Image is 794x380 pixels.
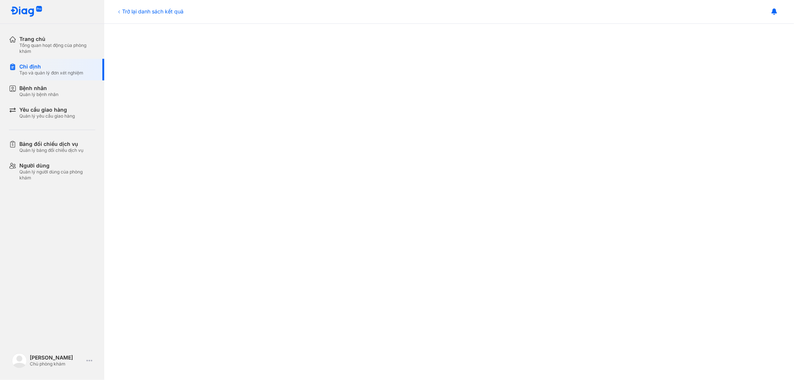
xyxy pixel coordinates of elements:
div: Chủ phòng khám [30,361,83,367]
img: logo [12,353,27,368]
div: Tổng quan hoạt động của phòng khám [19,42,95,54]
div: Người dùng [19,162,95,169]
div: Quản lý yêu cầu giao hàng [19,113,75,119]
div: Trở lại danh sách kết quả [116,7,184,15]
div: Quản lý bệnh nhân [19,92,58,98]
div: Trang chủ [19,36,95,42]
div: Yêu cầu giao hàng [19,106,75,113]
img: logo [10,6,42,17]
div: Quản lý bảng đối chiếu dịch vụ [19,147,83,153]
div: Chỉ định [19,63,83,70]
div: Tạo và quản lý đơn xét nghiệm [19,70,83,76]
div: Quản lý người dùng của phòng khám [19,169,95,181]
div: [PERSON_NAME] [30,354,83,361]
div: Bảng đối chiếu dịch vụ [19,141,83,147]
div: Bệnh nhân [19,85,58,92]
